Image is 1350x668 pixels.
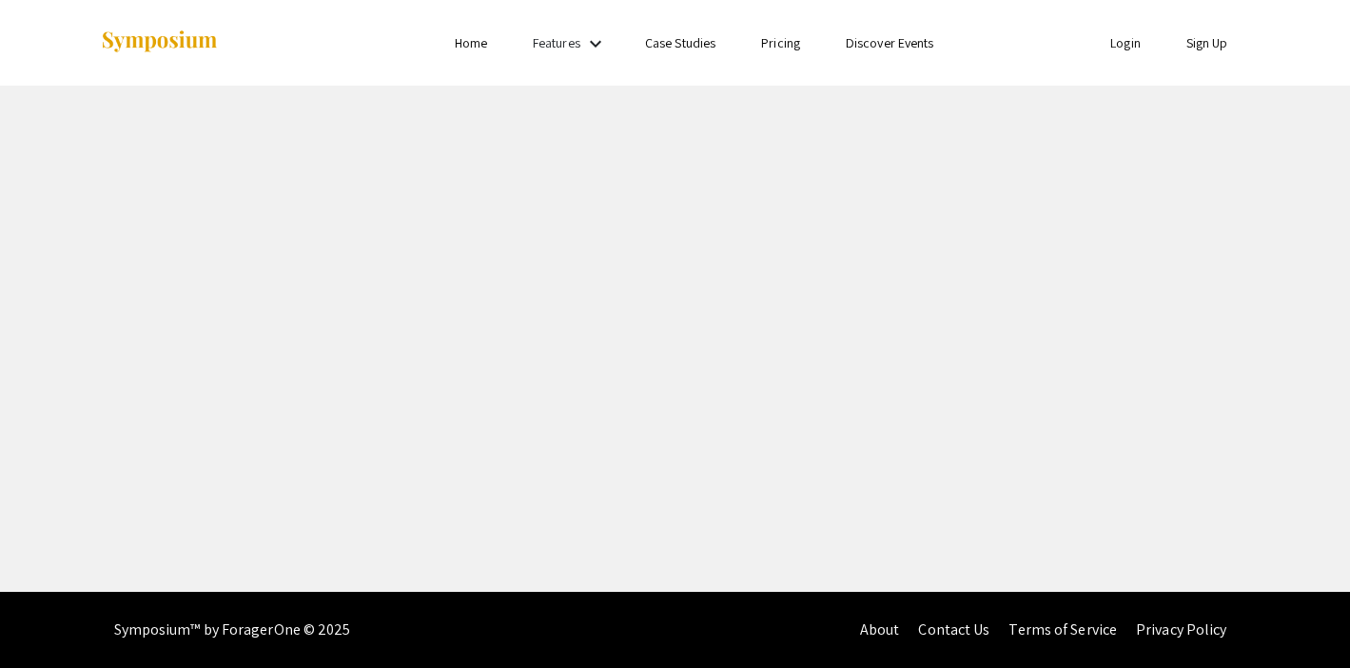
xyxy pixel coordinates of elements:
a: About [860,619,900,639]
a: Terms of Service [1008,619,1117,639]
a: Login [1110,34,1141,51]
a: Pricing [761,34,800,51]
a: Discover Events [846,34,934,51]
a: Sign Up [1186,34,1228,51]
a: Privacy Policy [1136,619,1226,639]
a: Case Studies [645,34,715,51]
img: Symposium by ForagerOne [100,29,219,55]
a: Features [533,34,580,51]
div: Symposium™ by ForagerOne © 2025 [114,592,351,668]
a: Home [455,34,487,51]
mat-icon: Expand Features list [584,32,607,55]
a: Contact Us [918,619,989,639]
